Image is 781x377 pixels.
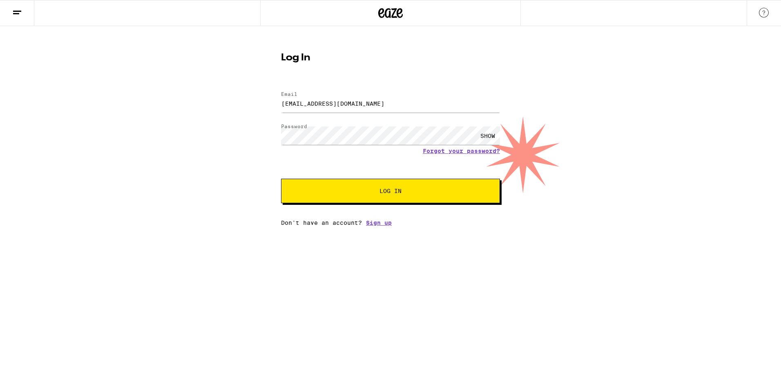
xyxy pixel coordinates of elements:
h1: Log In [281,53,500,63]
span: Log In [379,188,402,194]
label: Password [281,124,307,129]
div: SHOW [475,126,500,145]
label: Email [281,91,297,97]
a: Sign up [366,220,392,226]
input: Email [281,94,500,113]
a: Forgot your password? [423,148,500,154]
button: Log In [281,179,500,203]
div: Don't have an account? [281,220,500,226]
